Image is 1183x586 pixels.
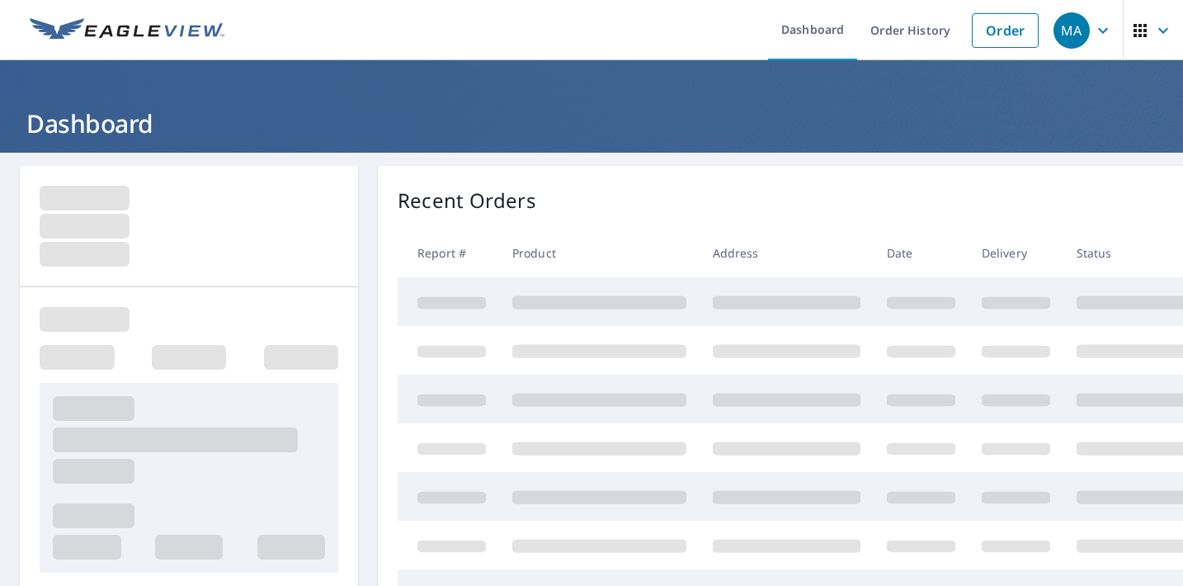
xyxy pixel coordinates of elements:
[700,229,874,277] th: Address
[20,106,1163,140] h1: Dashboard
[874,229,969,277] th: Date
[398,229,499,277] th: Report #
[972,13,1039,48] a: Order
[398,186,536,215] p: Recent Orders
[969,229,1063,277] th: Delivery
[1053,12,1090,49] div: MA
[30,18,224,43] img: EV Logo
[499,229,700,277] th: Product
